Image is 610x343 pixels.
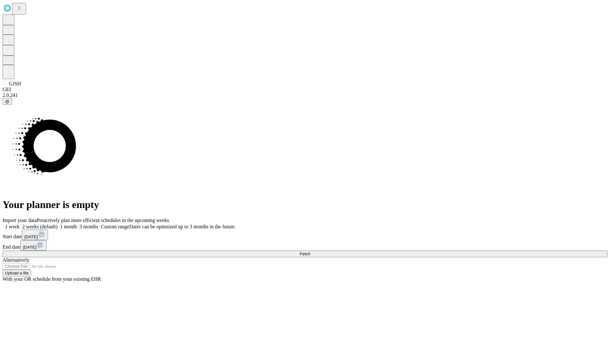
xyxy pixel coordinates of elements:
span: [DATE] [23,245,36,250]
span: 2 weeks (default) [22,224,58,229]
span: 1 week [5,224,20,229]
span: With your OR schedule from your existing EHR [3,276,101,282]
div: Start date [3,230,607,240]
span: Custom range [101,224,129,229]
span: Import your data [3,218,37,223]
button: [DATE] [22,230,48,240]
button: @ [3,98,12,105]
div: End date [3,240,607,251]
button: [DATE] [20,240,46,251]
span: [DATE] [24,234,38,239]
button: Upload a file [3,270,31,276]
span: GJSH [9,81,21,86]
span: Alternatively [3,257,29,263]
span: Dates can be optimized up to 3 months in the future. [129,224,236,229]
div: GEI [3,87,607,92]
div: 2.0.241 [3,92,607,98]
span: 3 months [79,224,98,229]
span: 1 month [60,224,77,229]
span: @ [5,99,10,104]
span: Fetch [300,252,310,256]
button: Fetch [3,251,607,257]
h1: Your planner is empty [3,199,607,211]
span: Proactively plan more efficient schedules in the upcoming weeks. [37,218,170,223]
